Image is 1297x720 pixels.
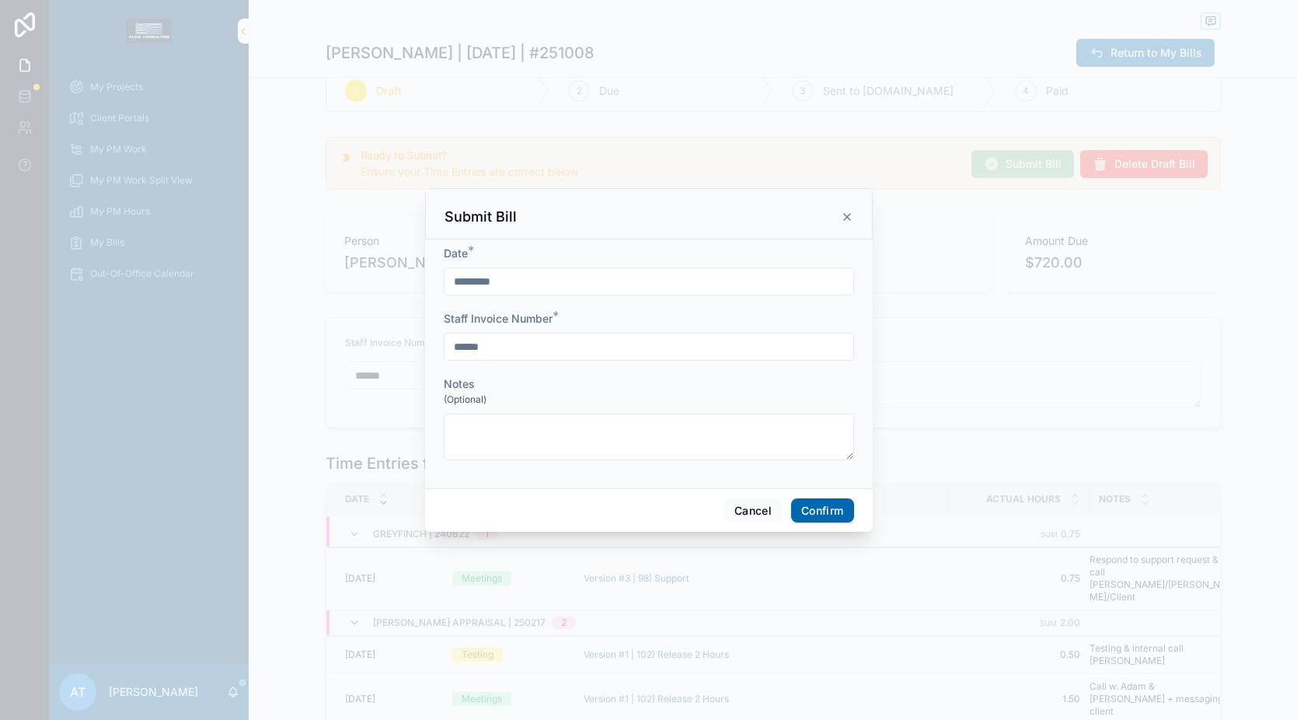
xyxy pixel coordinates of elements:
[791,498,853,523] button: Confirm
[444,377,475,390] span: Notes
[444,312,553,325] span: Staff Invoice Number
[444,393,486,406] span: (Optional)
[445,208,517,226] h3: Submit Bill
[724,498,782,523] button: Cancel
[444,246,468,260] span: Date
